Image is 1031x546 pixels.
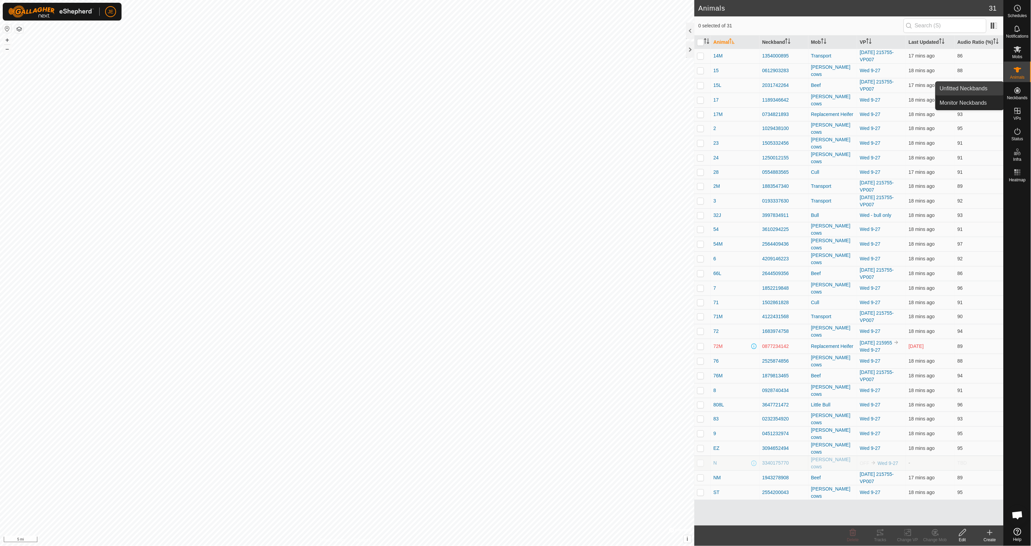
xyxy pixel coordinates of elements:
[909,198,935,204] span: 28 Aug 2025 at 10:03 am
[949,537,976,543] div: Edit
[957,475,963,480] span: 89
[762,240,806,248] div: 2564409436
[957,314,963,319] span: 90
[976,537,1004,543] div: Create
[957,343,963,349] span: 89
[940,99,987,107] span: Monitor Neckbands
[957,112,963,117] span: 93
[957,445,963,451] span: 95
[811,183,855,190] div: Transport
[762,255,806,262] div: 4209146223
[811,197,855,205] div: Transport
[860,169,880,175] a: Wed 9-27
[957,285,963,291] span: 96
[1007,96,1028,100] span: Neckbands
[811,324,855,339] div: [PERSON_NAME] cows
[785,39,791,45] p-sorticon: Activate to sort
[762,430,806,437] div: 0451232974
[811,222,855,237] div: [PERSON_NAME] cows
[762,489,806,496] div: 2554200043
[1007,505,1028,525] a: Open chat
[811,372,855,379] div: Beef
[762,474,806,481] div: 1943278908
[847,537,859,542] span: Delete
[714,372,723,379] span: 76M
[714,328,719,335] span: 72
[811,212,855,219] div: Bull
[729,39,735,45] p-sorticon: Activate to sort
[909,314,935,319] span: 28 Aug 2025 at 10:03 am
[936,96,1004,110] li: Monitor Neckbands
[909,169,935,175] span: 28 Aug 2025 at 10:03 am
[860,358,880,364] a: Wed 9-27
[714,67,719,74] span: 15
[762,313,806,320] div: 4122431568
[714,415,719,422] span: 83
[957,212,963,218] span: 93
[871,460,876,466] img: to
[957,155,963,160] span: 91
[714,430,716,437] span: 9
[957,358,963,364] span: 88
[762,415,806,422] div: 0232354920
[714,270,721,277] span: 66L
[762,67,806,74] div: 0612903283
[1014,116,1021,120] span: VPs
[811,474,855,481] div: Beef
[3,25,11,33] button: Reset Map
[811,121,855,136] div: [PERSON_NAME] cows
[909,256,935,261] span: 28 Aug 2025 at 10:03 am
[762,111,806,118] div: 0734821893
[714,169,719,176] span: 28
[762,299,806,306] div: 1502861828
[867,537,894,543] div: Tracks
[909,300,935,305] span: 28 Aug 2025 at 10:03 am
[860,402,880,407] a: Wed 9-27
[921,537,949,543] div: Change Mob
[762,212,806,219] div: 3997834911
[714,154,719,161] span: 24
[957,226,963,232] span: 91
[762,96,806,104] div: 1189346642
[894,537,921,543] div: Change VP
[909,140,935,146] span: 28 Aug 2025 at 10:03 am
[909,343,924,349] span: 30 Jul 2025 at 12:03 pm
[714,387,716,394] span: 8
[857,36,906,49] th: VP
[714,226,719,233] span: 54
[762,226,806,233] div: 3610294225
[762,270,806,277] div: 2644509356
[860,68,880,73] a: Wed 9-27
[860,431,880,436] a: Wed 9-27
[684,535,691,543] button: i
[811,412,855,426] div: [PERSON_NAME] cows
[860,388,880,393] a: Wed 9-27
[714,255,716,262] span: 6
[860,460,869,466] span: OFF
[354,537,374,543] a: Contact Us
[714,401,724,408] span: 808L
[687,536,688,542] span: i
[909,97,935,103] span: 28 Aug 2025 at 10:03 am
[860,241,880,247] a: Wed 9-27
[860,226,880,232] a: Wed 9-27
[1011,137,1023,141] span: Status
[909,431,935,436] span: 28 Aug 2025 at 10:03 am
[894,340,899,345] img: to
[811,485,855,500] div: [PERSON_NAME] cows
[939,39,945,45] p-sorticon: Activate to sort
[909,68,935,73] span: 28 Aug 2025 at 10:03 am
[860,155,880,160] a: Wed 9-27
[714,445,720,452] span: EZ
[909,183,935,189] span: 28 Aug 2025 at 10:03 am
[762,197,806,205] div: 0193337630
[909,285,935,291] span: 28 Aug 2025 at 10:03 am
[699,22,904,29] span: 0 selected of 31
[811,136,855,151] div: [PERSON_NAME] cows
[762,285,806,292] div: 1852219848
[909,445,935,451] span: 28 Aug 2025 at 10:03 am
[909,460,910,466] span: -
[860,97,880,103] a: Wed 9-27
[15,25,23,33] button: Map Layers
[1013,157,1021,161] span: Infra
